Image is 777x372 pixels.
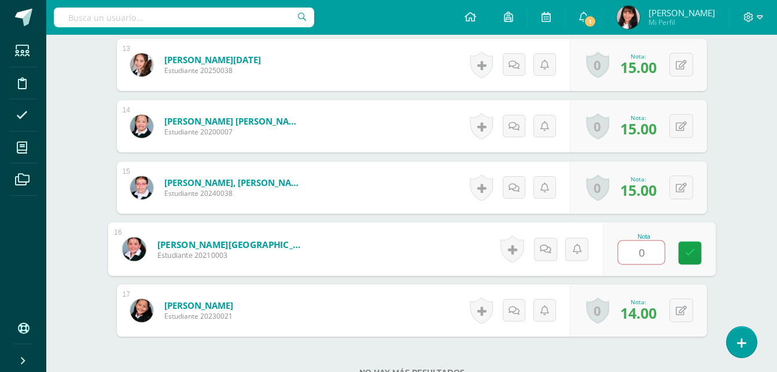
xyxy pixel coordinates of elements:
[586,174,609,201] a: 0
[618,241,664,264] input: 0-15.0
[649,17,715,27] span: Mi Perfil
[620,114,657,122] div: Nota:
[617,234,670,240] div: Nota
[164,300,233,311] a: [PERSON_NAME]
[164,65,261,75] span: Estudiante 20250038
[620,57,657,77] span: 15.00
[620,303,657,323] span: 14.00
[617,6,640,29] img: f24f368c0c04a6efa02f0eb874e4cc40.png
[620,52,657,60] div: Nota:
[122,237,146,261] img: 147cee446511255823516b423c357053.png
[157,250,300,261] span: Estudiante 20210003
[620,180,657,200] span: 15.00
[164,127,303,137] span: Estudiante 20200007
[130,115,153,138] img: 0ce30b553a1ad137ca56324529eb520d.png
[164,54,261,65] a: [PERSON_NAME][DATE]
[586,297,609,324] a: 0
[164,115,303,127] a: [PERSON_NAME] [PERSON_NAME]
[586,52,609,78] a: 0
[130,176,153,199] img: e8fbf6e152d894bf739f2c45ac2859e9.png
[620,119,657,138] span: 15.00
[130,299,153,322] img: 773302e50a4359f817bce4e40c41693f.png
[164,177,303,188] a: [PERSON_NAME], [PERSON_NAME]
[584,15,596,28] span: 1
[649,7,715,19] span: [PERSON_NAME]
[130,53,153,76] img: b04112003b410dc13d1ab460bb8add57.png
[157,238,300,250] a: [PERSON_NAME][GEOGRAPHIC_DATA]
[164,188,303,198] span: Estudiante 20240038
[586,113,609,140] a: 0
[54,8,314,27] input: Busca un usuario...
[620,298,657,306] div: Nota:
[164,311,233,321] span: Estudiante 20230021
[620,175,657,183] div: Nota:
